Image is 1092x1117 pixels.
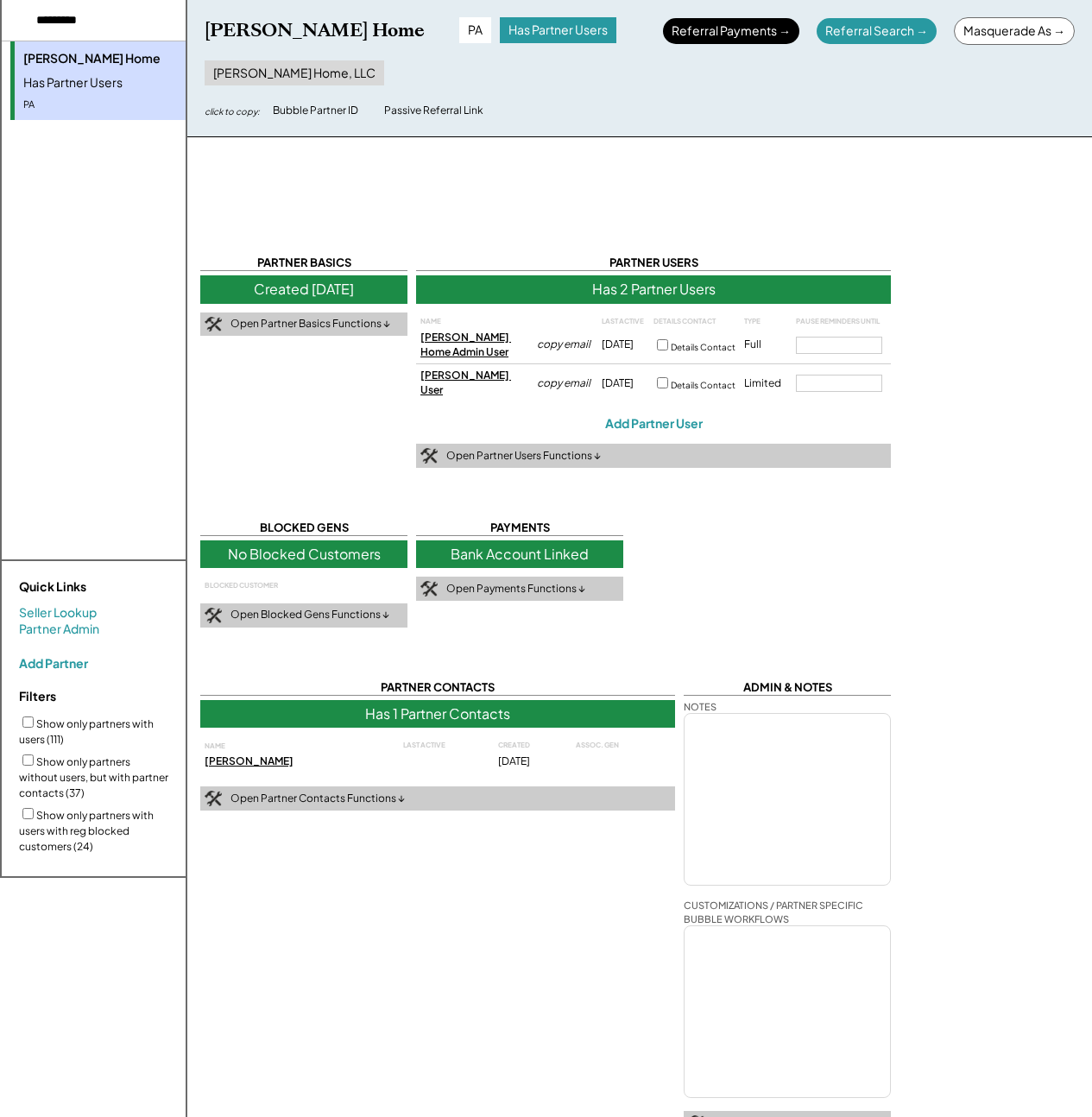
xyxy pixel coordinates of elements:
div: Full [744,338,792,352]
div: Has 1 Partner Contacts [200,700,675,728]
label: Show only partners with users with reg blocked customers (24) [19,809,154,853]
div: [DATE] [602,338,649,352]
div: DETAILS CONTACT [653,317,740,326]
div: LAST ACTIVE [403,741,485,750]
img: tool-icon.png [205,791,222,806]
div: [DATE] [602,376,649,391]
div: Open Partner Users Functions ↓ [446,449,601,464]
div: [DATE] [498,754,563,769]
div: Limited [744,376,792,391]
div: [PERSON_NAME] Home Admin User [420,331,533,360]
div: PARTNER USERS [416,255,891,271]
div: CREATED [498,741,563,750]
div: [PERSON_NAME] User [420,369,533,398]
img: tool-icon.png [205,608,222,623]
div: PARTNER BASICS [200,255,407,271]
div: Open Blocked Gens Functions ↓ [230,608,389,622]
div: Masquerade As → [954,17,1075,45]
div: Has Partner Users [23,74,235,92]
label: Show only partners without users, but with partner contacts (37) [19,755,168,799]
div: Open Partner Basics Functions ↓ [230,317,390,331]
div: BLOCKED GENS [200,520,407,536]
div: Add Partner [19,655,88,671]
div: click to copy: [205,105,260,117]
div: Referral Search → [817,18,937,44]
div: No Blocked Customers [200,540,407,568]
div: copy email [537,376,597,391]
div: PA [23,98,235,110]
div: Passive Referral Link [384,104,483,118]
div: Has Partner Users [500,17,616,43]
div: copy email [537,338,597,352]
strong: Filters [19,688,56,704]
div: NOTES [684,700,716,713]
div: Created [DATE] [200,275,407,303]
label: Details Contact [671,342,735,352]
div: [PERSON_NAME] [205,754,317,769]
div: [PERSON_NAME] Home, LLC [205,60,384,86]
div: Referral Payments → [663,18,799,44]
div: BLOCKED CUSTOMER [205,581,317,590]
div: [PERSON_NAME] Home [23,50,235,67]
div: [PERSON_NAME] Home [205,18,425,42]
div: Add Partner User [605,415,703,431]
a: Partner Admin [19,621,99,638]
div: NAME [420,317,533,325]
label: Show only partners with users (111) [19,717,154,746]
div: NAME [205,742,317,750]
div: TYPE [744,317,792,326]
a: Seller Lookup [19,604,97,622]
div: PAYMENTS [416,520,623,536]
img: tool-icon.png [205,317,222,332]
div: Quick Links [19,578,192,596]
div: Open Partner Contacts Functions ↓ [230,792,405,806]
div: CUSTOMIZATIONS / PARTNER SPECIFIC BUBBLE WORKFLOWS [684,899,891,925]
div: Open Payments Functions ↓ [446,582,585,596]
div: Bank Account Linked [416,540,623,568]
div: PA [459,17,491,43]
label: Details Contact [671,380,735,390]
div: Bubble Partner ID [273,104,358,118]
div: PARTNER CONTACTS [200,679,675,696]
div: Has 2 Partner Users [416,275,891,303]
div: ASSOC. GEN [576,741,636,750]
div: ADMIN & NOTES [684,679,891,696]
div: PAUSE REMINDERS UNTIL [796,317,882,326]
img: tool-icon.png [420,581,438,596]
div: LAST ACTIVE [602,317,649,326]
img: tool-icon.png [420,448,438,464]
